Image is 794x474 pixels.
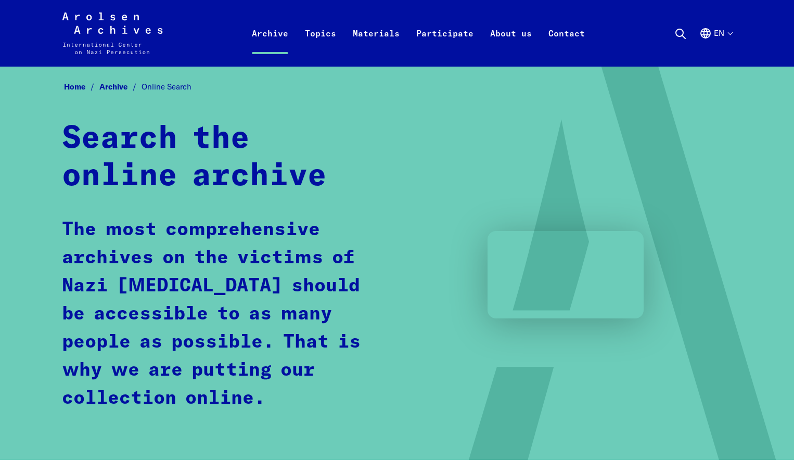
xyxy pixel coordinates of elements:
a: Contact [540,25,593,67]
a: About us [482,25,540,67]
p: The most comprehensive archives on the victims of Nazi [MEDICAL_DATA] should be accessible to as ... [62,216,379,413]
a: Topics [297,25,344,67]
strong: Search the online archive [62,123,327,192]
a: Archive [99,82,142,92]
a: Materials [344,25,408,67]
nav: Breadcrumb [62,79,732,95]
a: Archive [244,25,297,67]
a: Home [64,82,99,92]
a: Participate [408,25,482,67]
button: English, language selection [699,27,732,65]
nav: Primary [244,12,593,54]
span: Online Search [142,82,191,92]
